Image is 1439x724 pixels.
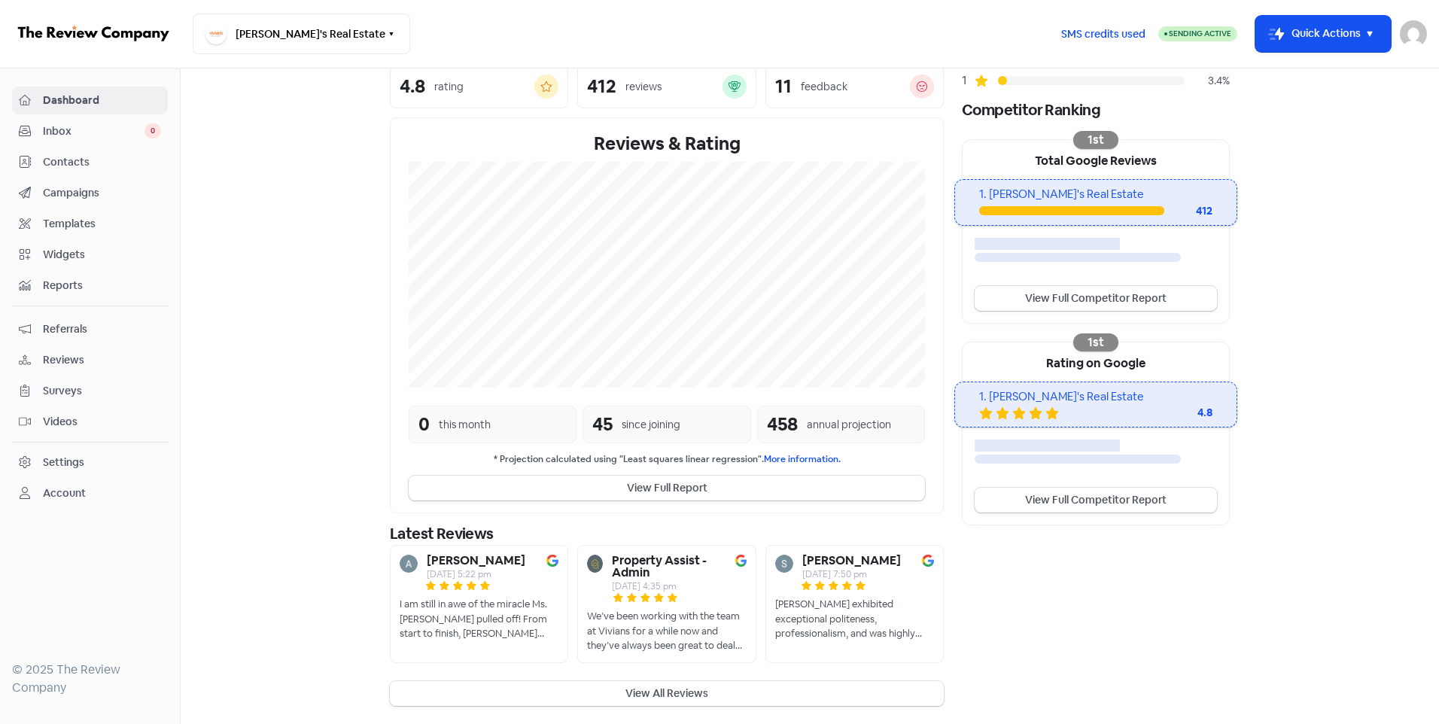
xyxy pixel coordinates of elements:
[612,555,731,579] b: Property Assist - Admin
[1400,20,1427,47] img: User
[409,476,925,500] button: View Full Report
[418,411,430,438] div: 0
[587,609,746,653] div: We’ve been working with the team at Vivians for a while now and they’ve always been great to deal...
[962,71,974,90] div: 1
[43,216,161,232] span: Templates
[775,78,792,96] div: 11
[12,315,168,343] a: Referrals
[12,479,168,507] a: Account
[767,411,798,438] div: 458
[43,383,161,399] span: Surveys
[400,597,558,641] div: I am still in awe of the miracle Ms. [PERSON_NAME] pulled off! From start to finish, [PERSON_NAME...
[43,352,161,368] span: Reviews
[390,522,944,545] div: Latest Reviews
[12,346,168,374] a: Reviews
[12,179,168,207] a: Campaigns
[963,140,1229,179] div: Total Google Reviews
[12,661,168,697] div: © 2025 The Review Company
[1048,25,1158,41] a: SMS credits used
[390,65,568,108] a: 4.8rating
[775,597,934,641] div: [PERSON_NAME] exhibited exceptional politeness, professionalism, and was highly approachable in o...
[1061,26,1145,42] span: SMS credits used
[802,555,901,567] b: [PERSON_NAME]
[765,65,944,108] a: 11feedback
[43,93,161,108] span: Dashboard
[12,408,168,436] a: Videos
[400,555,418,573] img: Avatar
[1158,25,1237,43] a: Sending Active
[801,79,847,95] div: feedback
[1152,405,1212,421] div: 4.8
[1073,131,1118,149] div: 1st
[975,488,1217,513] a: View Full Competitor Report
[427,570,525,579] div: [DATE] 5:22 pm
[12,210,168,238] a: Templates
[43,185,161,201] span: Campaigns
[427,555,525,567] b: [PERSON_NAME]
[1169,29,1231,38] span: Sending Active
[577,65,756,108] a: 412reviews
[390,681,944,706] button: View All Reviews
[43,455,84,470] div: Settings
[592,411,613,438] div: 45
[12,87,168,114] a: Dashboard
[439,417,491,433] div: this month
[1073,333,1118,351] div: 1st
[963,342,1229,382] div: Rating on Google
[12,272,168,300] a: Reports
[434,79,464,95] div: rating
[12,241,168,269] a: Widgets
[612,582,731,591] div: [DATE] 4:35 pm
[43,414,161,430] span: Videos
[802,570,901,579] div: [DATE] 7:50 pm
[975,286,1217,311] a: View Full Competitor Report
[807,417,891,433] div: annual projection
[193,14,410,54] button: [PERSON_NAME]'s Real Estate
[43,247,161,263] span: Widgets
[962,99,1230,121] div: Competitor Ranking
[43,485,86,501] div: Account
[587,78,616,96] div: 412
[43,321,161,337] span: Referrals
[622,417,680,433] div: since joining
[12,449,168,476] a: Settings
[43,123,145,139] span: Inbox
[625,79,662,95] div: reviews
[12,148,168,176] a: Contacts
[43,154,161,170] span: Contacts
[735,555,746,567] img: Image
[400,78,425,96] div: 4.8
[979,388,1212,406] div: 1. [PERSON_NAME]'s Real Estate
[764,453,841,465] a: More information.
[546,555,558,567] img: Image
[409,452,925,467] small: * Projection calculated using "Least squares linear regression".
[12,377,168,405] a: Surveys
[1164,203,1212,219] div: 412
[12,117,168,145] a: Inbox 0
[775,555,793,573] img: Avatar
[145,123,161,138] span: 0
[922,555,934,567] img: Image
[587,555,603,573] img: Avatar
[1185,73,1230,89] div: 3.4%
[409,130,925,157] div: Reviews & Rating
[979,186,1212,203] div: 1. [PERSON_NAME]'s Real Estate
[1255,16,1391,52] button: Quick Actions
[43,278,161,294] span: Reports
